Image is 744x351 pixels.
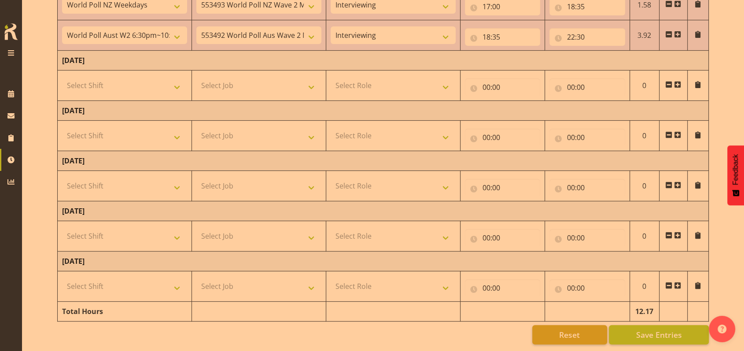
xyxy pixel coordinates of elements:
[532,325,607,344] button: Reset
[630,70,659,101] td: 0
[630,271,659,302] td: 0
[718,325,726,333] img: help-xxl-2.png
[465,229,541,247] input: Click to select...
[465,28,541,46] input: Click to select...
[549,279,625,297] input: Click to select...
[630,20,659,51] td: 3.92
[58,51,709,70] td: [DATE]
[630,121,659,151] td: 0
[727,145,744,205] button: Feedback - Show survey
[58,201,709,221] td: [DATE]
[636,329,681,340] span: Save Entries
[549,78,625,96] input: Click to select...
[58,151,709,171] td: [DATE]
[58,101,709,121] td: [DATE]
[58,302,192,321] td: Total Hours
[465,179,541,196] input: Click to select...
[465,129,541,146] input: Click to select...
[609,325,709,344] button: Save Entries
[732,154,740,185] span: Feedback
[465,78,541,96] input: Click to select...
[630,221,659,251] td: 0
[630,171,659,201] td: 0
[58,251,709,271] td: [DATE]
[549,28,625,46] input: Click to select...
[549,129,625,146] input: Click to select...
[630,302,659,321] td: 12.17
[2,22,20,41] img: Rosterit icon logo
[559,329,580,340] span: Reset
[549,229,625,247] input: Click to select...
[549,179,625,196] input: Click to select...
[465,279,541,297] input: Click to select...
